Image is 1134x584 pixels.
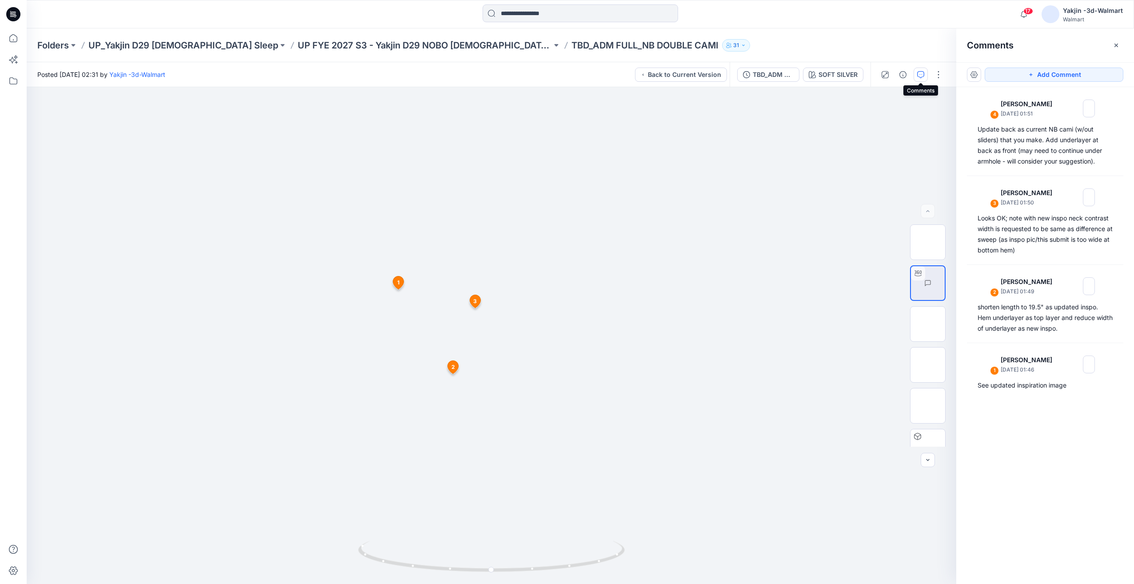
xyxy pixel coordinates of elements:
[979,188,997,206] img: Jennifer Yerkes
[978,124,1113,167] div: Update back as current NB cami (w/out sliders) that you make. Add underlayer at back as front (ma...
[733,40,739,50] p: 31
[753,70,794,80] div: TBD_ADM SC_NB DOUBLE CAMI
[985,68,1123,82] button: Add Comment
[979,100,997,117] img: Jennifer Yerkes
[109,71,165,78] a: Yakjin -3d-Walmart
[1042,5,1059,23] img: avatar
[896,68,910,82] button: Details
[1001,276,1058,287] p: [PERSON_NAME]
[1001,355,1058,365] p: [PERSON_NAME]
[990,366,999,375] div: 1
[990,110,999,119] div: 4
[978,302,1113,334] div: shorten length to 19.5" as updated inspo. Hem underlayer as top layer and reduce width of underla...
[298,39,552,52] a: UP FYE 2027 S3 - Yakjin D29 NOBO [DEMOGRAPHIC_DATA] Sleepwear
[990,199,999,208] div: 3
[37,39,69,52] a: Folders
[722,39,750,52] button: 31
[1001,365,1058,374] p: [DATE] 01:46
[737,68,799,82] button: TBD_ADM SC_NB DOUBLE CAMI
[37,70,165,79] span: Posted [DATE] 02:31 by
[1001,188,1058,198] p: [PERSON_NAME]
[571,39,719,52] p: TBD_ADM FULL_NB DOUBLE CAMI
[1001,287,1058,296] p: [DATE] 01:49
[979,356,997,373] img: Jennifer Yerkes
[803,68,863,82] button: SOFT SILVER
[1001,109,1058,118] p: [DATE] 01:51
[979,277,997,295] img: Jennifer Yerkes
[967,40,1014,51] h2: Comments
[990,288,999,297] div: 2
[635,68,727,82] button: Back to Current Version
[1001,198,1058,207] p: [DATE] 01:50
[978,213,1113,256] div: Looks OK; note with new inspo neck contrast width is requested to be same as difference at sweep ...
[1023,8,1033,15] span: 17
[1063,16,1123,23] div: Walmart
[1063,5,1123,16] div: Yakjin -3d-Walmart
[978,380,1113,391] div: See updated inspiration image
[88,39,278,52] a: UP_Yakjin D29 [DEMOGRAPHIC_DATA] Sleep
[819,70,858,80] div: SOFT SILVER
[1001,99,1058,109] p: [PERSON_NAME]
